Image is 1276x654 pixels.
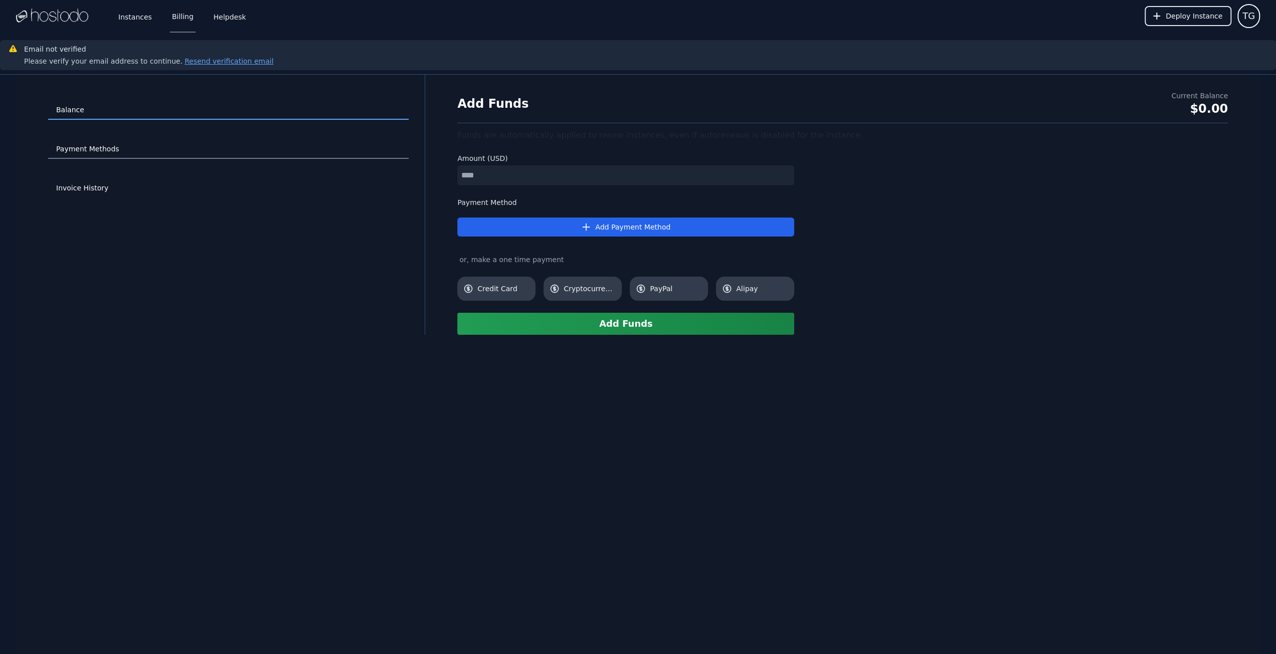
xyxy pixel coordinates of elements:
span: Credit Card [477,284,529,294]
a: Invoice History [48,179,409,198]
label: Amount (USD) [457,153,794,163]
a: Balance [48,101,409,120]
button: User menu [1237,4,1260,28]
button: Resend verification email [183,56,273,66]
button: Deploy Instance [1145,6,1231,26]
span: Alipay [736,284,788,294]
a: Payment Methods [48,140,409,159]
div: or, make a one time payment [457,255,794,265]
img: Logo [16,9,88,24]
h3: Email not verified [24,44,273,54]
span: TG [1242,9,1255,23]
button: Add Payment Method [457,217,794,237]
div: Funds are automatically applied to renew instances, even if autorenewal is disabled for the insta... [457,129,1228,141]
span: PayPal [650,284,702,294]
label: Payment Method [457,197,794,207]
span: Cryptocurrency [564,284,616,294]
button: Add Funds [457,313,794,335]
div: Please verify your email address to continue. [24,56,273,66]
div: $0.00 [1171,101,1228,117]
span: Deploy Instance [1166,11,1222,21]
div: Current Balance [1171,91,1228,101]
h1: Add Funds [457,96,528,112]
